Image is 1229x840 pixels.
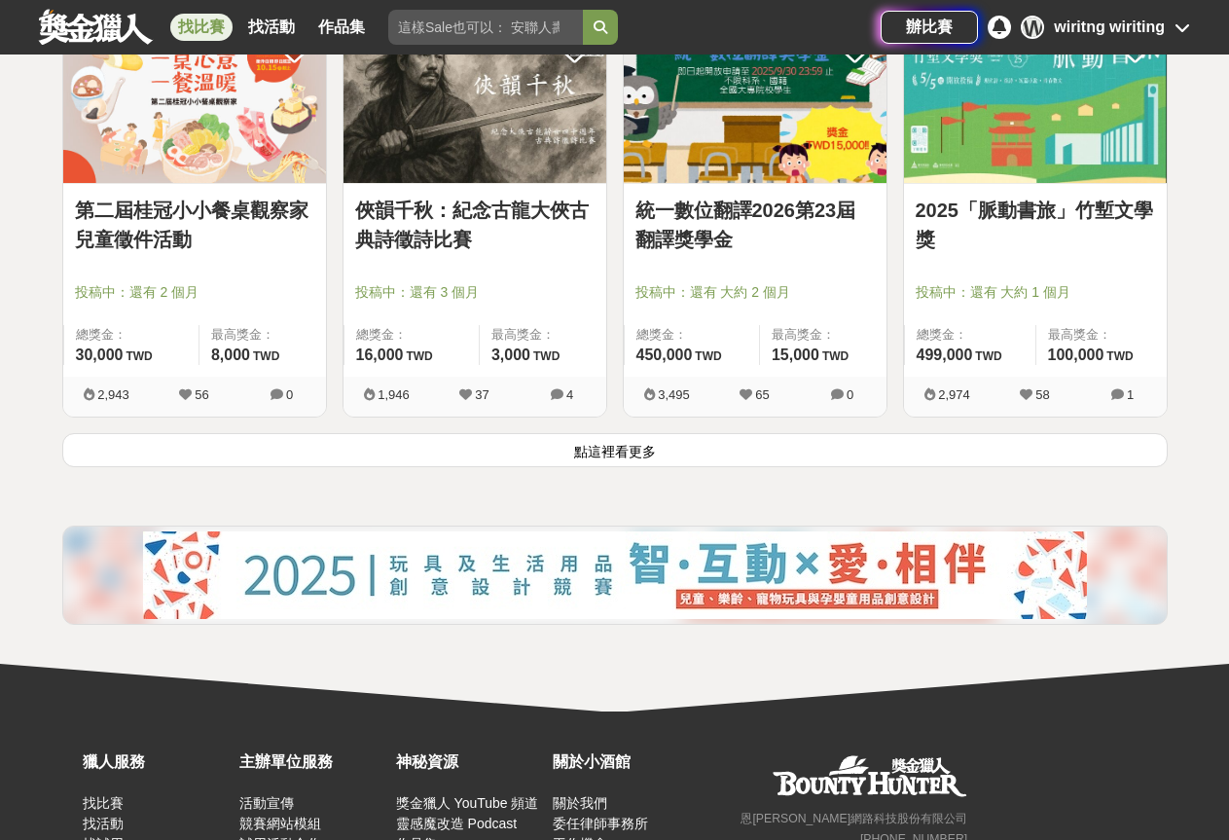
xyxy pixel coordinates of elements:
[553,750,700,774] div: 關於小酒館
[388,10,583,45] input: 這樣Sale也可以： 安聯人壽創意銷售法募集
[553,816,648,831] a: 委任律師事務所
[881,11,978,44] a: 辦比賽
[1021,16,1044,39] div: W
[396,795,539,811] a: 獎金獵人 YouTube 頻道
[253,349,279,363] span: TWD
[170,14,233,41] a: 找比賽
[239,750,386,774] div: 主辦單位服務
[396,816,517,831] a: 靈感魔改造 Podcast
[916,282,1155,303] span: 投稿中：還有 大約 1 個月
[636,325,747,345] span: 總獎金：
[938,387,970,402] span: 2,974
[916,196,1155,254] a: 2025「脈動書旅」竹塹文學獎
[240,14,303,41] a: 找活動
[1048,325,1155,345] span: 最高獎金：
[76,347,124,363] span: 30,000
[97,387,129,402] span: 2,943
[741,812,967,825] small: 恩[PERSON_NAME]網路科技股份有限公司
[475,387,488,402] span: 37
[76,325,187,345] span: 總獎金：
[533,349,560,363] span: TWD
[1035,387,1049,402] span: 58
[75,282,314,303] span: 投稿中：還有 2 個月
[355,282,595,303] span: 投稿中：還有 3 個月
[286,387,293,402] span: 0
[635,282,875,303] span: 投稿中：還有 大約 2 個月
[239,795,294,811] a: 活動宣傳
[126,349,152,363] span: TWD
[772,347,819,363] span: 15,000
[822,349,849,363] span: TWD
[83,750,230,774] div: 獵人服務
[211,325,314,345] span: 最高獎金：
[975,349,1001,363] span: TWD
[491,325,595,345] span: 最高獎金：
[635,196,875,254] a: 統一數位翻譯2026第23屆翻譯獎學金
[1106,349,1133,363] span: TWD
[195,387,208,402] span: 56
[343,20,606,184] a: Cover Image
[566,387,573,402] span: 4
[636,347,693,363] span: 450,000
[310,14,373,41] a: 作品集
[356,347,404,363] span: 16,000
[211,347,250,363] span: 8,000
[1048,347,1104,363] span: 100,000
[658,387,690,402] span: 3,495
[624,20,886,184] a: Cover Image
[695,349,721,363] span: TWD
[63,20,326,184] a: Cover Image
[355,196,595,254] a: 俠韻千秋：紀念古龍大俠古典詩徵詩比賽
[491,347,530,363] span: 3,000
[406,349,432,363] span: TWD
[755,387,769,402] span: 65
[356,325,467,345] span: 總獎金：
[1054,16,1165,39] div: wiritng wiriting
[62,433,1168,467] button: 點這裡看更多
[917,347,973,363] span: 499,000
[83,795,124,811] a: 找比賽
[904,20,1167,184] a: Cover Image
[917,325,1024,345] span: 總獎金：
[396,750,543,774] div: 神秘資源
[1127,387,1134,402] span: 1
[772,325,875,345] span: 最高獎金：
[624,20,886,183] img: Cover Image
[553,795,607,811] a: 關於我們
[143,531,1087,619] img: 0b2d4a73-1f60-4eea-aee9-81a5fd7858a2.jpg
[239,816,321,831] a: 競賽網站模組
[75,196,314,254] a: 第二屆桂冠小小餐桌觀察家兒童徵件活動
[83,816,124,831] a: 找活動
[904,20,1167,183] img: Cover Image
[343,20,606,183] img: Cover Image
[63,20,326,183] img: Cover Image
[378,387,410,402] span: 1,946
[847,387,853,402] span: 0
